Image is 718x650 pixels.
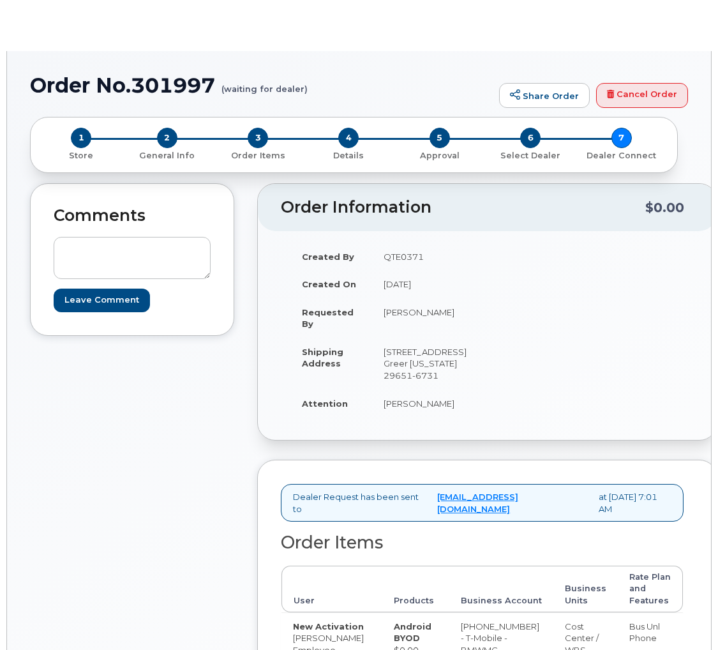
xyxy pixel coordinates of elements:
[157,128,177,148] span: 2
[400,150,480,162] p: Approval
[302,347,343,369] strong: Shipping Address
[308,150,389,162] p: Details
[437,491,588,515] a: [EMAIL_ADDRESS][DOMAIN_NAME]
[221,74,308,94] small: (waiting for dealer)
[302,307,354,329] strong: Requested By
[553,566,618,612] th: Business Units
[281,199,645,216] h2: Order Information
[54,289,150,312] input: Leave Comment
[41,148,121,162] a: 1 Store
[490,150,571,162] p: Select Dealer
[121,148,212,162] a: 2 General Info
[213,148,303,162] a: 3 Order Items
[645,195,684,220] div: $0.00
[281,533,684,552] h2: Order Items
[54,207,211,225] h2: Comments
[218,150,298,162] p: Order Items
[126,150,207,162] p: General Info
[30,74,493,96] h1: Order No.301997
[281,566,382,612] th: User
[596,83,688,109] a: Cancel Order
[303,148,394,162] a: 4 Details
[372,338,478,389] td: [STREET_ADDRESS] Greer [US_STATE] 29651-6731
[46,150,116,162] p: Store
[71,128,91,148] span: 1
[499,83,590,109] a: Share Order
[520,128,541,148] span: 6
[248,128,268,148] span: 3
[372,298,478,338] td: [PERSON_NAME]
[430,128,450,148] span: 5
[618,566,683,612] th: Rate Plan and Features
[485,148,576,162] a: 6 Select Dealer
[394,148,485,162] a: 5 Approval
[372,389,478,418] td: [PERSON_NAME]
[338,128,359,148] span: 4
[382,566,449,612] th: Products
[293,621,364,631] strong: New Activation
[372,243,478,271] td: QTE0371
[372,270,478,298] td: [DATE]
[302,279,356,289] strong: Created On
[394,621,431,644] strong: Android BYOD
[281,484,684,522] div: Dealer Request has been sent to at [DATE] 7:01 AM
[302,398,348,409] strong: Attention
[302,252,354,262] strong: Created By
[449,566,553,612] th: Business Account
